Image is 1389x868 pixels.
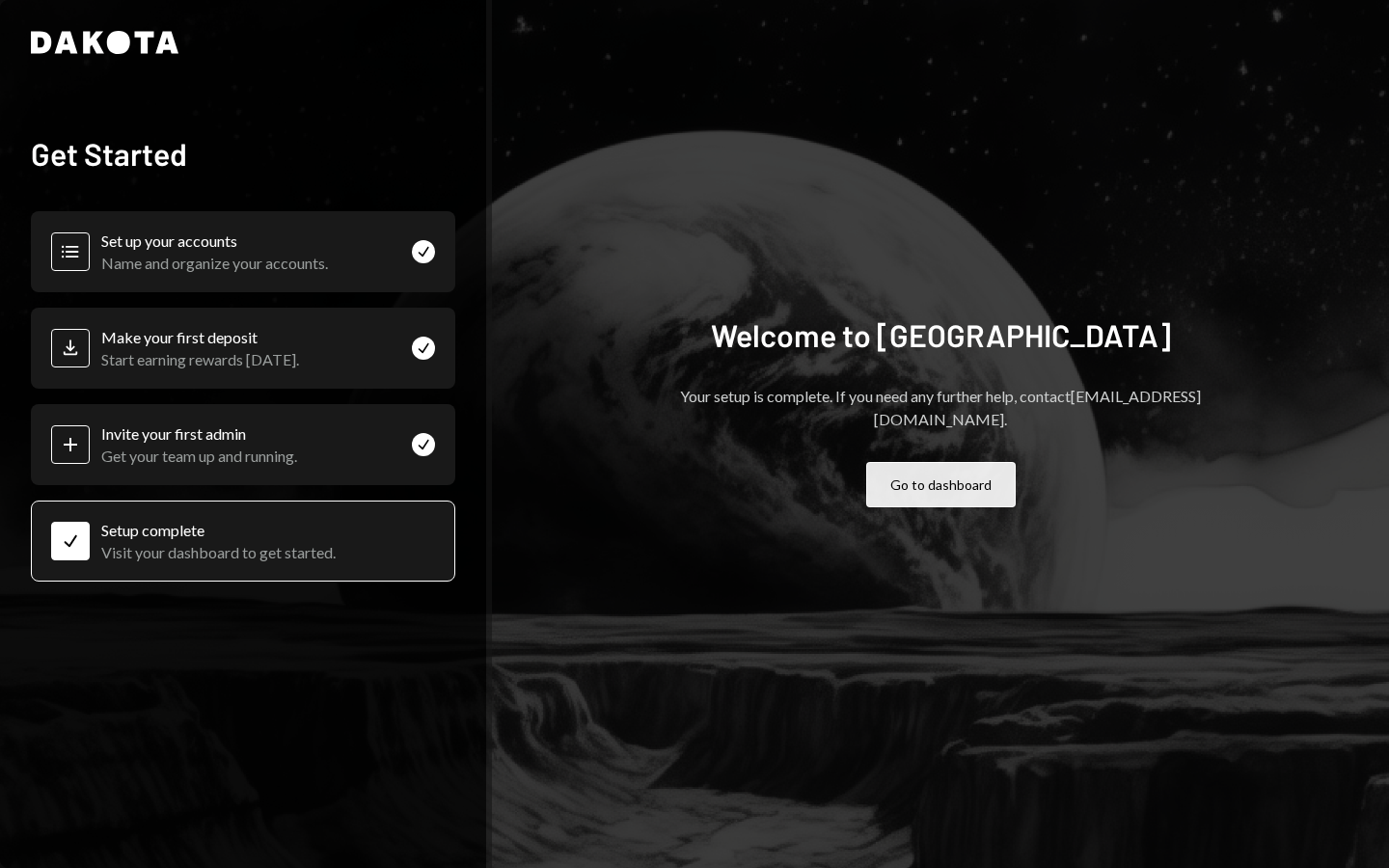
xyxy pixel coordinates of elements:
[101,521,336,539] div: Setup complete
[31,134,455,173] h2: Get Started
[101,424,297,443] div: Invite your first admin
[101,328,299,346] div: Make your first deposit
[866,462,1016,507] button: Go to dashboard
[101,350,299,368] div: Start earning rewards [DATE].
[101,447,297,465] div: Get your team up and running.
[632,385,1249,431] p: Your setup is complete. If you need any further help, contact [EMAIL_ADDRESS][DOMAIN_NAME] .
[101,254,328,272] div: Name and organize your accounts.
[101,543,336,561] div: Visit your dashboard to get started.
[101,231,328,250] div: Set up your accounts
[711,315,1171,354] h2: Welcome to [GEOGRAPHIC_DATA]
